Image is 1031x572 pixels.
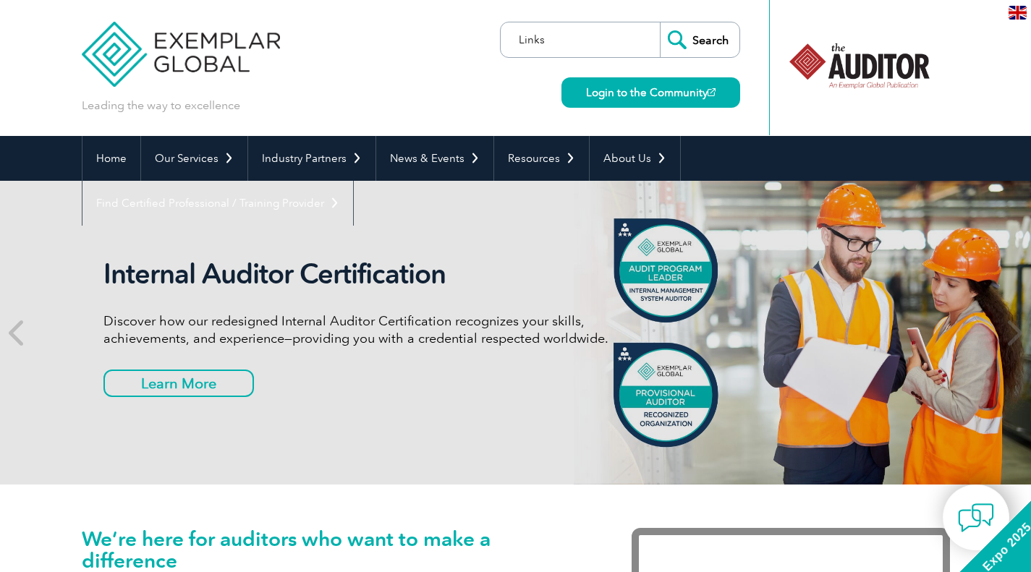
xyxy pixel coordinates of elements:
[1009,6,1027,20] img: en
[82,181,353,226] a: Find Certified Professional / Training Provider
[82,98,240,114] p: Leading the way to excellence
[590,136,680,181] a: About Us
[141,136,247,181] a: Our Services
[494,136,589,181] a: Resources
[958,500,994,536] img: contact-chat.png
[376,136,493,181] a: News & Events
[708,88,716,96] img: open_square.png
[82,136,140,181] a: Home
[103,257,646,291] h2: Internal Auditor Certification
[660,22,739,57] input: Search
[248,136,376,181] a: Industry Partners
[103,370,254,397] a: Learn More
[561,77,740,108] a: Login to the Community
[103,312,646,347] p: Discover how our redesigned Internal Auditor Certification recognizes your skills, achievements, ...
[82,528,588,571] h1: We’re here for auditors who want to make a difference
